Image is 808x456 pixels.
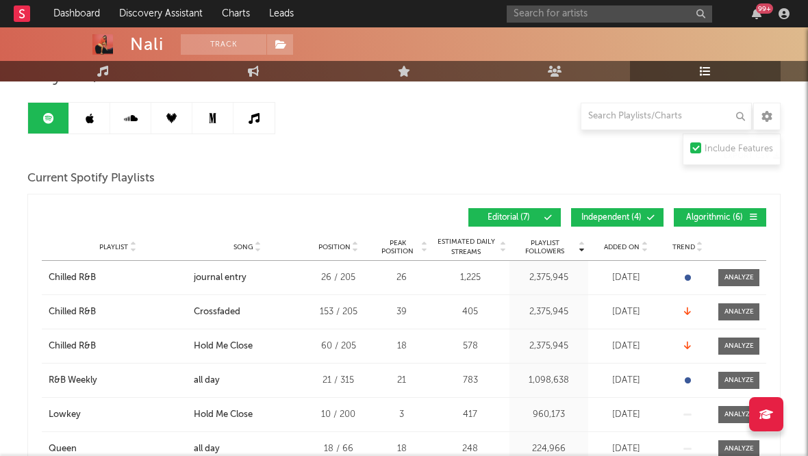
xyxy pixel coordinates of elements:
[307,408,369,422] div: 10 / 200
[194,271,247,285] div: journal entry
[49,408,81,422] div: Lowkey
[376,271,427,285] div: 26
[307,340,369,353] div: 60 / 205
[49,271,187,285] a: Chilled R&B
[49,271,96,285] div: Chilled R&B
[756,3,773,14] div: 99 +
[513,340,585,353] div: 2,375,945
[580,214,643,222] span: Independent ( 4 )
[49,442,187,456] a: Queen
[513,239,577,255] span: Playlist Followers
[376,305,427,319] div: 39
[376,239,419,255] span: Peak Position
[468,208,561,227] button: Editorial(7)
[674,208,766,227] button: Algorithmic(6)
[307,442,369,456] div: 18 / 66
[507,5,712,23] input: Search for artists
[683,214,746,222] span: Algorithmic ( 6 )
[434,237,498,257] span: Estimated Daily Streams
[194,408,253,422] div: Hold Me Close
[49,374,187,388] a: R&B Weekly
[49,340,187,353] a: Chilled R&B
[477,214,540,222] span: Editorial ( 7 )
[181,34,266,55] button: Track
[130,34,164,55] div: Nali
[307,271,369,285] div: 26 / 205
[194,305,240,319] div: Crossfaded
[513,408,585,422] div: 960,173
[376,442,427,456] div: 18
[318,243,351,251] span: Position
[592,408,660,422] div: [DATE]
[592,305,660,319] div: [DATE]
[513,374,585,388] div: 1,098,638
[27,170,155,187] span: Current Spotify Playlists
[592,442,660,456] div: [DATE]
[592,271,660,285] div: [DATE]
[434,340,506,353] div: 578
[581,103,752,130] input: Search Playlists/Charts
[194,442,220,456] div: all day
[434,374,506,388] div: 783
[571,208,664,227] button: Independent(4)
[752,8,761,19] button: 99+
[672,243,695,251] span: Trend
[49,442,77,456] div: Queen
[513,442,585,456] div: 224,966
[592,374,660,388] div: [DATE]
[434,305,506,319] div: 405
[233,243,253,251] span: Song
[592,340,660,353] div: [DATE]
[27,68,156,85] span: Playlists/Charts
[99,243,128,251] span: Playlist
[194,340,253,353] div: Hold Me Close
[513,271,585,285] div: 2,375,945
[49,305,187,319] a: Chilled R&B
[49,305,96,319] div: Chilled R&B
[513,305,585,319] div: 2,375,945
[604,243,640,251] span: Added On
[376,340,427,353] div: 18
[49,408,187,422] a: Lowkey
[307,374,369,388] div: 21 / 315
[434,271,506,285] div: 1,225
[49,340,96,353] div: Chilled R&B
[705,141,773,157] div: Include Features
[434,408,506,422] div: 417
[307,305,369,319] div: 153 / 205
[49,374,97,388] div: R&B Weekly
[376,374,427,388] div: 21
[376,408,427,422] div: 3
[434,442,506,456] div: 248
[194,374,220,388] div: all day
